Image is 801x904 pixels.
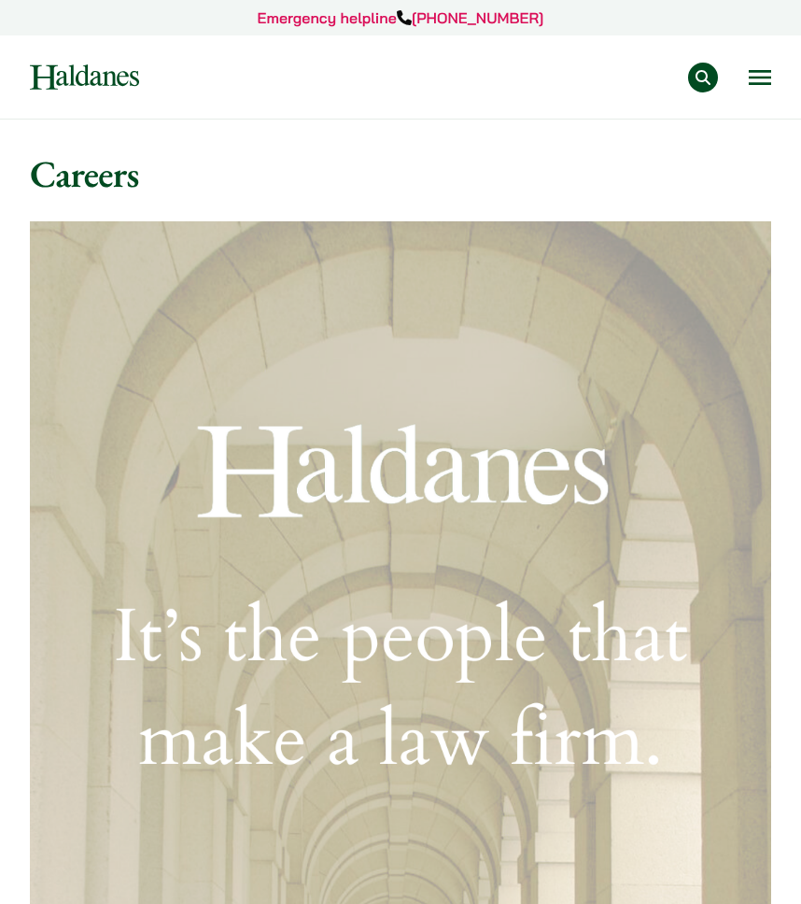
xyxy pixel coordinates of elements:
[749,70,771,85] button: Open menu
[258,8,544,27] a: Emergency helpline[PHONE_NUMBER]
[688,63,718,92] button: Search
[30,64,139,90] img: Logo of Haldanes
[30,151,771,196] h1: Careers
